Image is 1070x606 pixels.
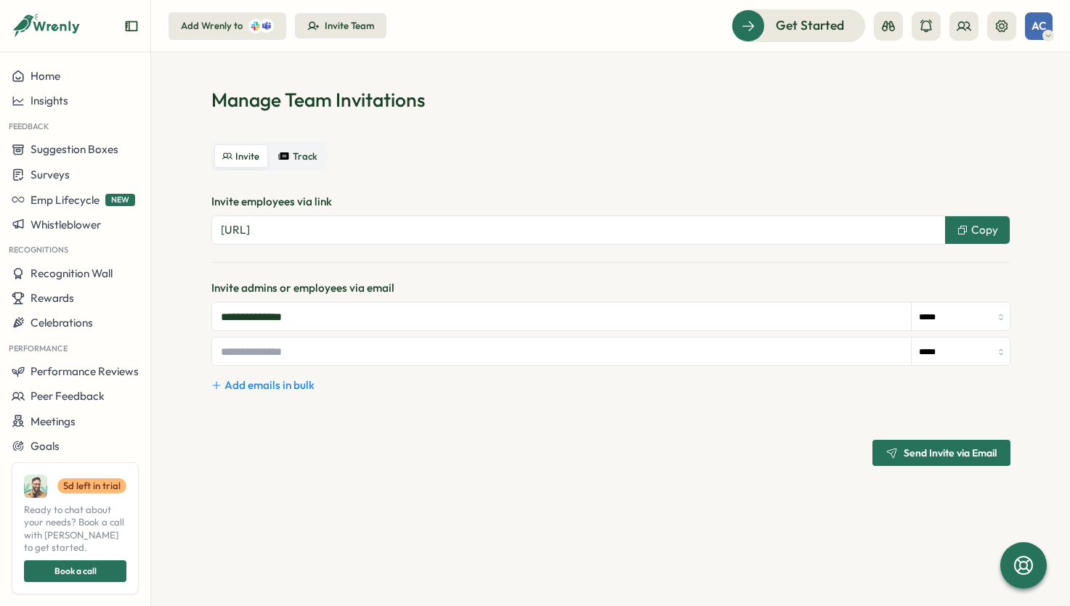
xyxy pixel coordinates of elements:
[295,13,386,39] button: Invite Team
[31,168,70,181] span: Surveys
[904,448,997,458] span: Send Invite via Email
[105,194,135,206] span: NEW
[235,151,259,162] span: Invite
[211,377,315,393] button: Add emails in bulk
[945,216,1010,244] button: Copy
[181,20,243,33] div: Add Wrenly to
[31,218,101,232] span: Whistleblower
[731,9,865,41] button: Get Started
[31,291,74,305] span: Rewards
[31,94,68,107] span: Insights
[31,414,76,428] span: Meetings
[971,222,998,238] span: Copy
[212,216,945,244] a: [URL]
[31,266,113,280] span: Recognition Wall
[54,561,97,581] span: Book a call
[214,144,268,168] button: Invite
[31,193,100,207] span: Emp Lifecycle
[24,504,126,554] span: Ready to chat about your needs? Book a call with [PERSON_NAME] to get started.
[31,389,105,403] span: Peer Feedback
[211,87,1010,112] h1: Manage Team Invitations
[1032,20,1046,32] span: AC
[31,439,60,453] span: Goals
[31,316,93,329] span: Celebrations
[224,377,315,393] span: Add emails in bulk
[24,475,47,498] img: Ali Khan
[872,440,1010,466] button: Send Invite via Email
[211,280,394,296] span: Invite admins or employees via email
[776,16,844,35] span: Get Started
[325,20,374,33] div: Invite Team
[31,142,118,156] span: Suggestion Boxes
[31,364,139,378] span: Performance Reviews
[124,19,139,33] button: Expand sidebar
[169,12,286,40] button: Add Wrenly to
[31,69,60,83] span: Home
[1025,12,1053,40] button: AC
[57,478,126,494] a: 5d left in trial
[271,144,325,168] button: Track
[24,560,126,582] button: Book a call
[293,151,317,162] span: Track
[211,194,1010,210] p: Invite employees via link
